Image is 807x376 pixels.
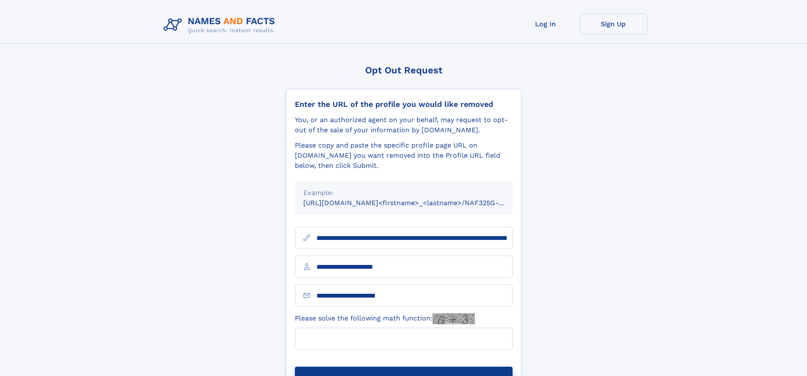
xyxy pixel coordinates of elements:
a: Sign Up [580,14,647,34]
div: You, or an authorized agent on your behalf, may request to opt-out of the sale of your informatio... [295,115,513,135]
div: Opt Out Request [286,65,521,75]
div: Example: [303,188,504,198]
img: Logo Names and Facts [160,14,282,36]
a: Log In [512,14,580,34]
div: Enter the URL of the profile you would like removed [295,100,513,109]
small: [URL][DOMAIN_NAME]<firstname>_<lastname>/NAF325G-xxxxxxxx [303,199,529,207]
div: Please copy and paste the specific profile page URL on [DOMAIN_NAME] you want removed into the Pr... [295,140,513,171]
label: Please solve the following math function: [295,313,475,324]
